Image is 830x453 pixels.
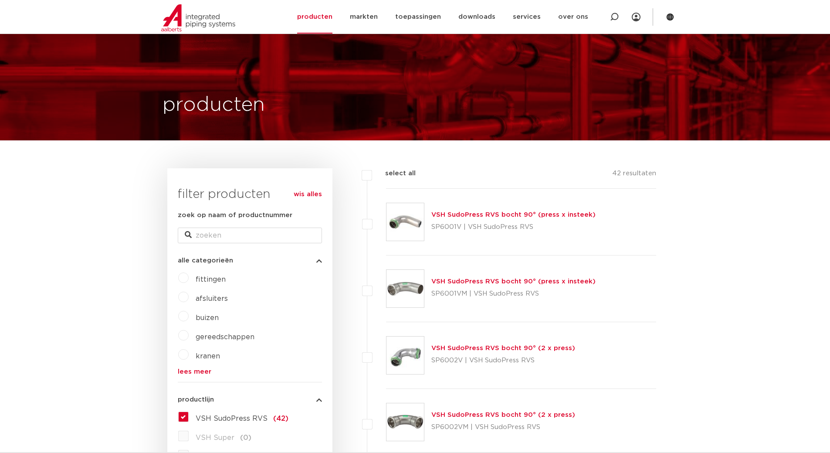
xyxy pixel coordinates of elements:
[178,396,322,403] button: productlijn
[372,168,416,179] label: select all
[178,368,322,375] a: lees meer
[196,334,254,341] a: gereedschappen
[196,434,234,441] span: VSH Super
[196,353,220,360] a: kranen
[386,403,424,441] img: Thumbnail for VSH SudoPress RVS bocht 90° (2 x press)
[178,396,214,403] span: productlijn
[178,228,322,243] input: zoeken
[178,186,322,203] h3: filter producten
[431,278,596,285] a: VSH SudoPress RVS bocht 90° (press x insteek)
[196,276,226,283] a: fittingen
[273,415,288,422] span: (42)
[386,203,424,241] img: Thumbnail for VSH SudoPress RVS bocht 90° (press x insteek)
[431,412,575,418] a: VSH SudoPress RVS bocht 90° (2 x press)
[294,189,322,200] a: wis alles
[178,257,322,264] button: alle categorieën
[386,270,424,307] img: Thumbnail for VSH SudoPress RVS bocht 90° (press x insteek)
[178,257,233,264] span: alle categorieën
[196,415,268,422] span: VSH SudoPress RVS
[386,337,424,374] img: Thumbnail for VSH SudoPress RVS bocht 90° (2 x press)
[196,295,228,302] a: afsluiters
[431,220,596,234] p: SP6001V | VSH SudoPress RVS
[431,354,575,368] p: SP6002V | VSH SudoPress RVS
[431,345,575,351] a: VSH SudoPress RVS bocht 90° (2 x press)
[431,287,596,301] p: SP6001VM | VSH SudoPress RVS
[240,434,251,441] span: (0)
[163,91,265,119] h1: producten
[196,314,219,321] a: buizen
[431,420,575,434] p: SP6002VM | VSH SudoPress RVS
[178,210,292,221] label: zoek op naam of productnummer
[431,211,596,218] a: VSH SudoPress RVS bocht 90° (press x insteek)
[612,168,656,182] p: 42 resultaten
